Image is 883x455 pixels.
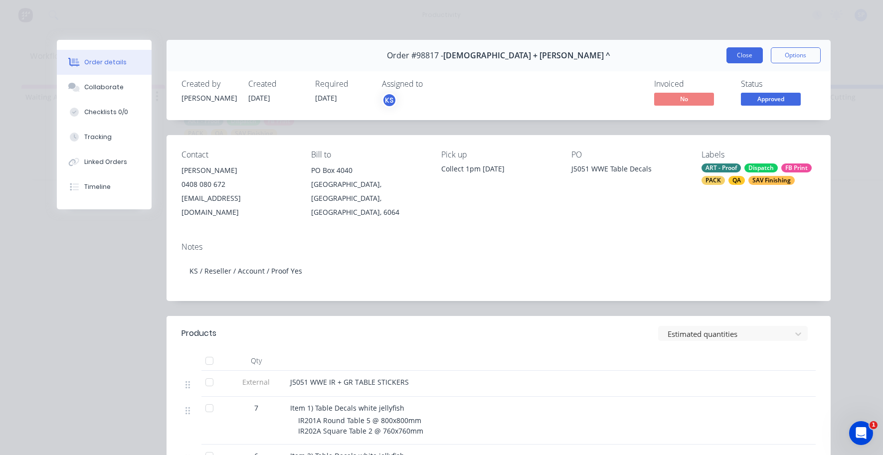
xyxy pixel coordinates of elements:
[84,182,111,191] div: Timeline
[57,75,152,100] button: Collaborate
[315,93,337,103] span: [DATE]
[181,93,236,103] div: [PERSON_NAME]
[654,79,729,89] div: Invoiced
[57,100,152,125] button: Checklists 0/0
[571,150,686,159] div: PO
[57,50,152,75] button: Order details
[728,176,745,185] div: QA
[382,93,397,108] button: KS
[57,174,152,199] button: Timeline
[84,83,124,92] div: Collaborate
[741,93,801,108] button: Approved
[771,47,821,63] button: Options
[748,176,795,185] div: SAV Finishing
[571,163,686,177] div: J5051 WWE Table Decals
[311,163,425,177] div: PO Box 4040
[181,327,216,339] div: Products
[57,150,152,174] button: Linked Orders
[230,377,282,387] span: External
[181,163,296,177] div: [PERSON_NAME]
[702,163,741,172] div: ART - Proof
[849,421,873,445] iframe: Intercom live chat
[654,93,714,105] span: No
[84,157,127,166] div: Linked Orders
[84,108,128,117] div: Checklists 0/0
[741,93,801,105] span: Approved
[311,150,425,159] div: Bill to
[870,421,878,429] span: 1
[226,351,286,371] div: Qty
[181,177,296,191] div: 0408 080 672
[387,51,443,60] span: Order #98817 -
[781,163,812,172] div: FB Print
[181,256,816,286] div: KS / Reseller / Account / Proof Yes
[84,133,112,142] div: Tracking
[702,176,725,185] div: PACK
[84,58,127,67] div: Order details
[290,403,404,413] span: Item 1) Table Decals white jellyfish
[382,79,482,89] div: Assigned to
[443,51,610,60] span: [DEMOGRAPHIC_DATA] + [PERSON_NAME] ^
[181,191,296,219] div: [EMAIL_ADDRESS][DOMAIN_NAME]
[298,416,423,436] span: IR201A Round Table 5 @ 800x800mm IR202A Square Table 2 @ 760x760mm
[181,79,236,89] div: Created by
[726,47,763,63] button: Close
[311,177,425,219] div: [GEOGRAPHIC_DATA], [GEOGRAPHIC_DATA], [GEOGRAPHIC_DATA], 6064
[441,163,555,174] div: Collect 1pm [DATE]
[248,79,303,89] div: Created
[248,93,270,103] span: [DATE]
[315,79,370,89] div: Required
[311,163,425,219] div: PO Box 4040[GEOGRAPHIC_DATA], [GEOGRAPHIC_DATA], [GEOGRAPHIC_DATA], 6064
[741,79,816,89] div: Status
[744,163,778,172] div: Dispatch
[57,125,152,150] button: Tracking
[254,403,258,413] span: 7
[441,150,555,159] div: Pick up
[290,377,409,387] span: J5051 WWE IR + GR TABLE STICKERS
[181,150,296,159] div: Contact
[702,150,816,159] div: Labels
[181,163,296,219] div: [PERSON_NAME]0408 080 672[EMAIL_ADDRESS][DOMAIN_NAME]
[181,242,816,252] div: Notes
